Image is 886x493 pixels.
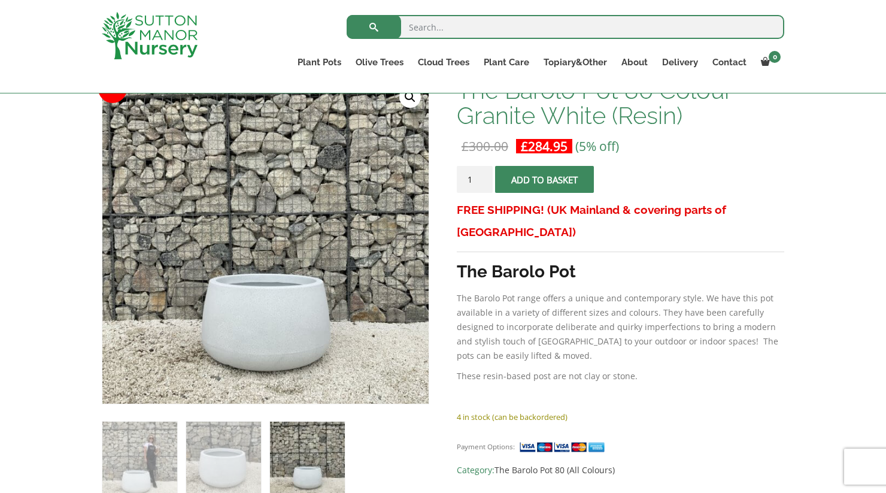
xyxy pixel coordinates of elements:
[457,199,784,243] h3: FREE SHIPPING! (UK Mainland & covering parts of [GEOGRAPHIC_DATA])
[457,78,784,128] h1: The Barolo Pot 80 Colour Granite White (Resin)
[347,15,784,39] input: Search...
[411,54,477,71] a: Cloud Trees
[399,86,421,108] a: View full-screen image gallery
[494,464,615,476] a: The Barolo Pot 80 (All Colours)
[495,166,594,193] button: Add to basket
[477,54,536,71] a: Plant Care
[754,54,784,71] a: 0
[521,138,528,155] span: £
[457,291,784,363] p: The Barolo Pot range offers a unique and contemporary style. We have this pot available in a vari...
[457,442,515,451] small: Payment Options:
[462,138,469,155] span: £
[655,54,705,71] a: Delivery
[457,463,784,477] span: Category:
[102,12,198,59] img: logo
[457,166,493,193] input: Product quantity
[457,369,784,383] p: These resin-based post are not clay or stone.
[462,138,508,155] bdi: 300.00
[575,138,619,155] span: (5% off)
[614,54,655,71] a: About
[457,262,576,282] strong: The Barolo Pot
[290,54,348,71] a: Plant Pots
[457,410,784,424] p: 4 in stock (can be backordered)
[519,441,609,453] img: payment supported
[348,54,411,71] a: Olive Trees
[769,51,781,63] span: 0
[705,54,754,71] a: Contact
[521,138,568,155] bdi: 284.95
[536,54,614,71] a: Topiary&Other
